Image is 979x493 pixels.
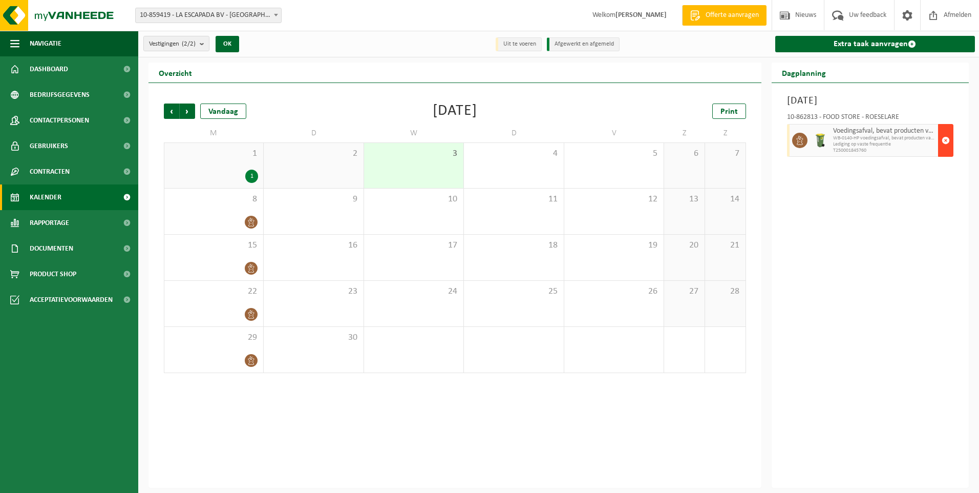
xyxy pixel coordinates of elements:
[264,124,364,142] td: D
[682,5,767,26] a: Offerte aanvragen
[30,31,61,56] span: Navigatie
[496,37,542,51] li: Uit te voeren
[712,104,746,119] a: Print
[30,210,69,236] span: Rapportage
[216,36,239,52] button: OK
[149,36,196,52] span: Vestigingen
[547,37,620,51] li: Afgewerkt en afgemeld
[710,286,740,297] span: 28
[30,108,89,133] span: Contactpersonen
[564,124,664,142] td: V
[143,36,209,51] button: Vestigingen(2/2)
[148,63,202,83] h2: Overzicht
[30,82,90,108] span: Bedrijfsgegevens
[136,8,281,23] span: 10-859419 - LA ESCAPADA BV - ROESELARE
[720,108,738,116] span: Print
[433,104,477,119] div: [DATE]
[833,135,936,141] span: WB-0140-HP voedingsafval, bevat producten van dierlijke oors
[710,240,740,251] span: 21
[369,286,458,297] span: 24
[30,159,70,184] span: Contracten
[369,148,458,159] span: 3
[703,10,761,20] span: Offerte aanvragen
[200,104,246,119] div: Vandaag
[469,148,558,159] span: 4
[813,133,828,148] img: WB-0140-HPE-GN-50
[164,124,264,142] td: M
[369,240,458,251] span: 17
[464,124,564,142] td: D
[669,240,699,251] span: 20
[269,332,358,343] span: 30
[710,148,740,159] span: 7
[30,56,68,82] span: Dashboard
[364,124,464,142] td: W
[772,63,836,83] h2: Dagplanning
[833,148,936,154] span: T250001845760
[269,240,358,251] span: 16
[569,286,658,297] span: 26
[169,286,258,297] span: 22
[180,104,195,119] span: Volgende
[469,240,558,251] span: 18
[30,184,61,210] span: Kalender
[775,36,975,52] a: Extra taak aanvragen
[469,286,558,297] span: 25
[787,93,954,109] h3: [DATE]
[30,236,73,261] span: Documenten
[669,148,699,159] span: 6
[169,148,258,159] span: 1
[705,124,746,142] td: Z
[269,194,358,205] span: 9
[169,332,258,343] span: 29
[569,148,658,159] span: 5
[664,124,705,142] td: Z
[182,40,196,47] count: (2/2)
[469,194,558,205] span: 11
[30,261,76,287] span: Product Shop
[135,8,282,23] span: 10-859419 - LA ESCAPADA BV - ROESELARE
[269,286,358,297] span: 23
[269,148,358,159] span: 2
[833,127,936,135] span: Voedingsafval, bevat producten van dierlijke oorsprong, onverpakt, categorie 3
[833,141,936,148] span: Lediging op vaste frequentie
[569,240,658,251] span: 19
[569,194,658,205] span: 12
[615,11,667,19] strong: [PERSON_NAME]
[169,194,258,205] span: 8
[245,170,258,183] div: 1
[30,133,68,159] span: Gebruikers
[669,194,699,205] span: 13
[369,194,458,205] span: 10
[30,287,113,313] span: Acceptatievoorwaarden
[787,114,954,124] div: 10-862813 - FOOD STORE - ROESELARE
[169,240,258,251] span: 15
[710,194,740,205] span: 14
[164,104,179,119] span: Vorige
[669,286,699,297] span: 27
